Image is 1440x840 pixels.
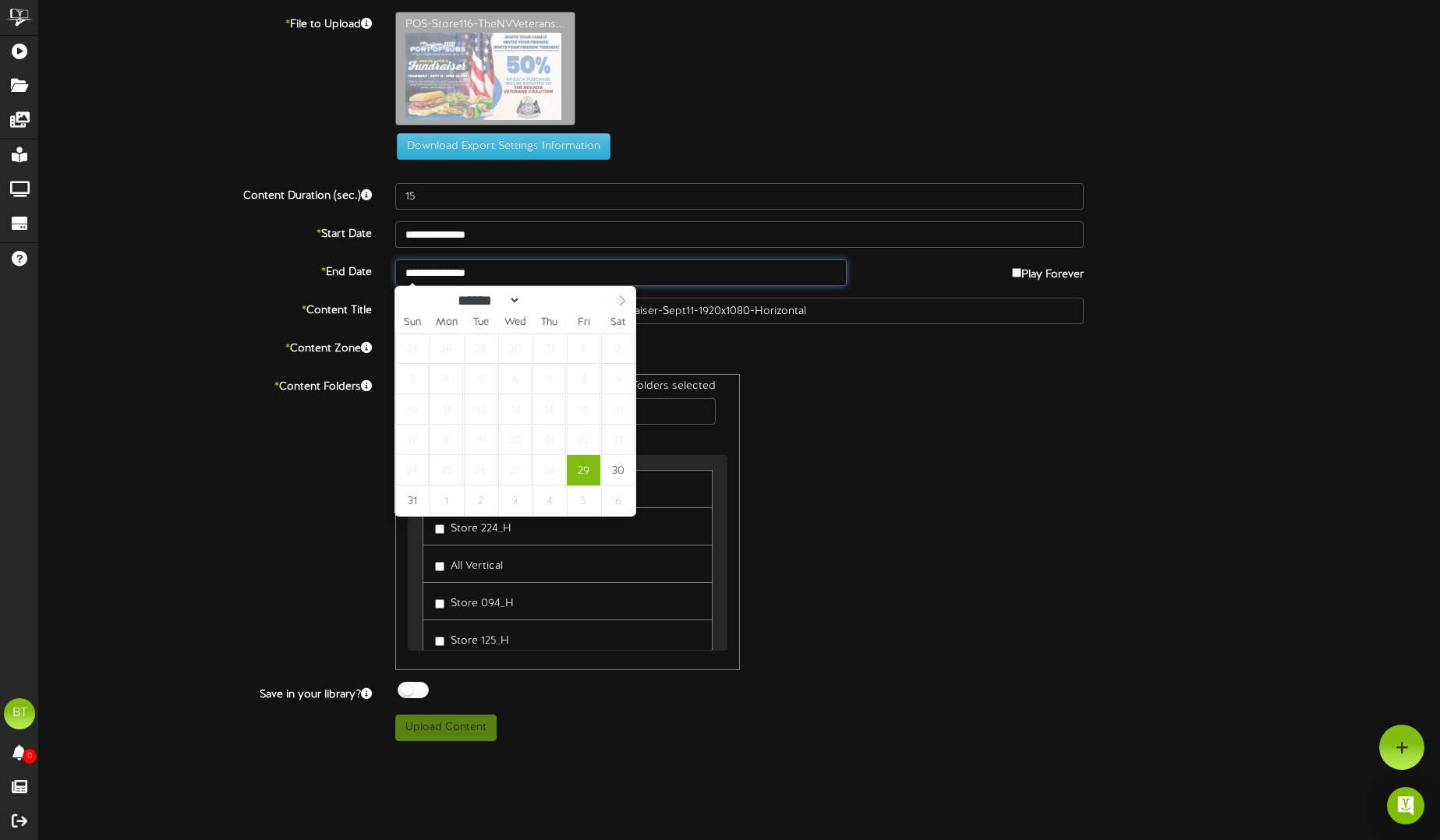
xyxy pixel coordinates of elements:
[27,221,384,242] label: Start Date
[601,394,635,425] span: August 16, 2025
[27,336,384,357] label: Content Zone
[601,485,635,516] span: September 6, 2025
[464,455,497,485] span: August 26, 2025
[498,455,532,485] span: August 27, 2025
[532,364,566,394] span: August 7, 2025
[389,141,610,153] a: Download Export Settings Information
[567,485,600,516] span: September 5, 2025
[498,334,532,364] span: July 30, 2025
[435,516,511,537] label: Store 224_H
[395,715,497,741] button: Upload Content
[23,749,37,764] span: 0
[430,394,463,425] span: August 11, 2025
[521,292,577,309] input: Year
[395,455,429,485] span: August 24, 2025
[532,485,566,516] span: September 4, 2025
[27,374,384,395] label: Content Folders
[395,425,429,455] span: August 17, 2025
[464,425,497,455] span: August 19, 2025
[567,394,600,425] span: August 15, 2025
[567,334,600,364] span: August 1, 2025
[498,364,532,394] span: August 6, 2025
[435,628,509,649] label: Store 125_H
[430,318,464,328] span: Mon
[27,259,384,281] label: End Date
[498,425,532,455] span: August 20, 2025
[395,394,429,425] span: August 10, 2025
[532,394,566,425] span: August 14, 2025
[464,485,497,516] span: September 2, 2025
[397,133,610,160] button: Download Export Settings Information
[601,334,635,364] span: August 2, 2025
[27,12,384,33] label: File to Upload
[498,485,532,516] span: September 3, 2025
[532,334,566,364] span: July 31, 2025
[395,364,429,394] span: August 3, 2025
[4,698,35,729] div: BT
[27,298,384,319] label: Content Title
[395,485,429,516] span: August 31, 2025
[567,455,600,485] span: August 29, 2025
[532,425,566,455] span: August 21, 2025
[464,318,498,328] span: Tue
[430,334,463,364] span: July 28, 2025
[430,425,463,455] span: August 18, 2025
[435,599,444,609] input: Store 094_H
[27,183,384,204] label: Content Duration (sec.)
[567,318,601,328] span: Fri
[601,455,635,485] span: August 30, 2025
[395,298,1084,324] input: Title of this Content
[601,318,635,328] span: Sat
[532,318,567,328] span: Thu
[430,485,463,516] span: September 1, 2025
[601,425,635,455] span: August 23, 2025
[1387,787,1424,824] div: Open Intercom Messenger
[464,334,497,364] span: July 29, 2025
[567,364,600,394] span: August 8, 2025
[498,318,532,328] span: Wed
[464,364,497,394] span: August 5, 2025
[435,562,444,571] input: All Vertical
[435,524,444,534] input: Store 224_H
[430,455,463,485] span: August 25, 2025
[395,334,429,364] span: July 27, 2025
[464,394,497,425] span: August 12, 2025
[1012,268,1021,277] input: Play Forever
[601,364,635,394] span: August 9, 2025
[567,425,600,455] span: August 22, 2025
[435,553,503,574] label: All Vertical
[27,682,384,703] label: Save in your library?
[532,455,566,485] span: August 28, 2025
[498,394,532,425] span: August 13, 2025
[435,591,514,612] label: Store 094_H
[1012,259,1084,283] label: Play Forever
[430,364,463,394] span: August 4, 2025
[435,637,444,646] input: Store 125_H
[395,318,430,328] span: Sun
